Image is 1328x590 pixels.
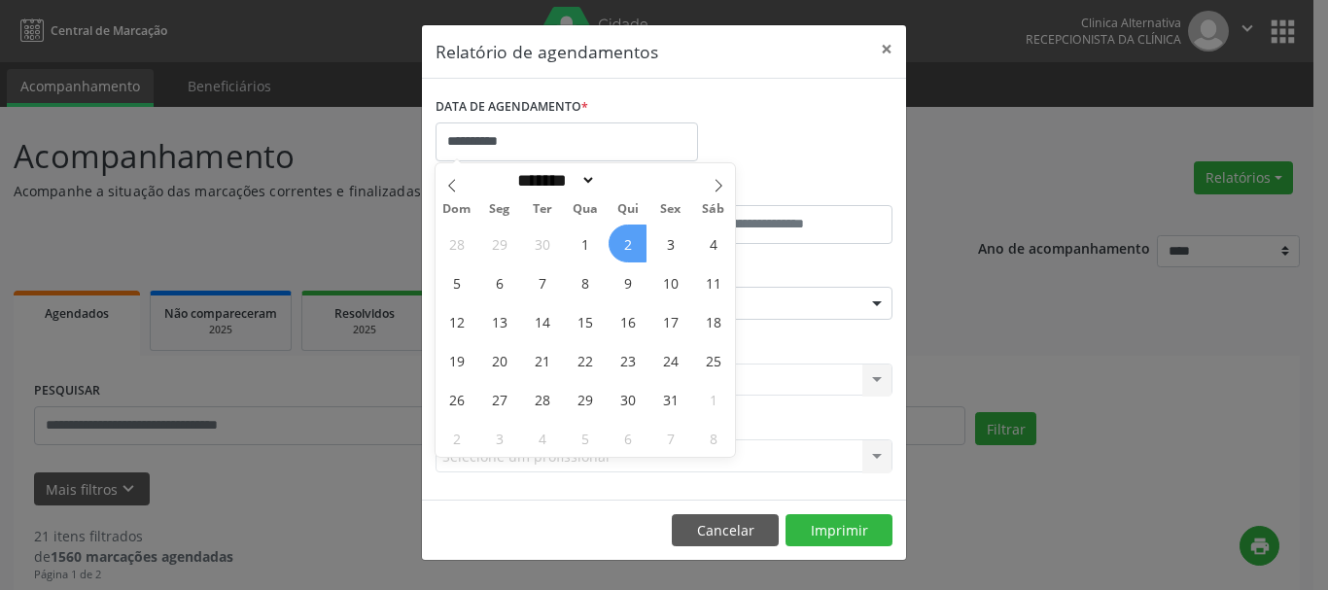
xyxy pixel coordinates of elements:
[566,302,604,340] span: Outubro 15, 2025
[437,380,475,418] span: Outubro 26, 2025
[480,302,518,340] span: Outubro 13, 2025
[521,203,564,216] span: Ter
[596,170,660,191] input: Year
[694,419,732,457] span: Novembro 8, 2025
[437,419,475,457] span: Novembro 2, 2025
[566,380,604,418] span: Outubro 29, 2025
[651,225,689,262] span: Outubro 3, 2025
[523,380,561,418] span: Outubro 28, 2025
[523,225,561,262] span: Setembro 30, 2025
[436,92,588,122] label: DATA DE AGENDAMENTO
[651,380,689,418] span: Outubro 31, 2025
[649,203,692,216] span: Sex
[609,419,647,457] span: Novembro 6, 2025
[566,263,604,301] span: Outubro 8, 2025
[609,380,647,418] span: Outubro 30, 2025
[694,302,732,340] span: Outubro 18, 2025
[480,341,518,379] span: Outubro 20, 2025
[566,225,604,262] span: Outubro 1, 2025
[694,263,732,301] span: Outubro 11, 2025
[669,175,892,205] label: ATÉ
[523,419,561,457] span: Novembro 4, 2025
[436,203,478,216] span: Dom
[694,380,732,418] span: Novembro 1, 2025
[651,263,689,301] span: Outubro 10, 2025
[480,380,518,418] span: Outubro 27, 2025
[564,203,607,216] span: Qua
[651,341,689,379] span: Outubro 24, 2025
[694,341,732,379] span: Outubro 25, 2025
[692,203,735,216] span: Sáb
[437,263,475,301] span: Outubro 5, 2025
[437,225,475,262] span: Setembro 28, 2025
[480,263,518,301] span: Outubro 6, 2025
[672,514,779,547] button: Cancelar
[786,514,892,547] button: Imprimir
[523,263,561,301] span: Outubro 7, 2025
[609,225,647,262] span: Outubro 2, 2025
[436,39,658,64] h5: Relatório de agendamentos
[480,225,518,262] span: Setembro 29, 2025
[480,419,518,457] span: Novembro 3, 2025
[867,25,906,73] button: Close
[523,341,561,379] span: Outubro 21, 2025
[437,341,475,379] span: Outubro 19, 2025
[510,170,596,191] select: Month
[651,419,689,457] span: Novembro 7, 2025
[609,302,647,340] span: Outubro 16, 2025
[694,225,732,262] span: Outubro 4, 2025
[566,419,604,457] span: Novembro 5, 2025
[478,203,521,216] span: Seg
[609,341,647,379] span: Outubro 23, 2025
[437,302,475,340] span: Outubro 12, 2025
[651,302,689,340] span: Outubro 17, 2025
[607,203,649,216] span: Qui
[566,341,604,379] span: Outubro 22, 2025
[609,263,647,301] span: Outubro 9, 2025
[523,302,561,340] span: Outubro 14, 2025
